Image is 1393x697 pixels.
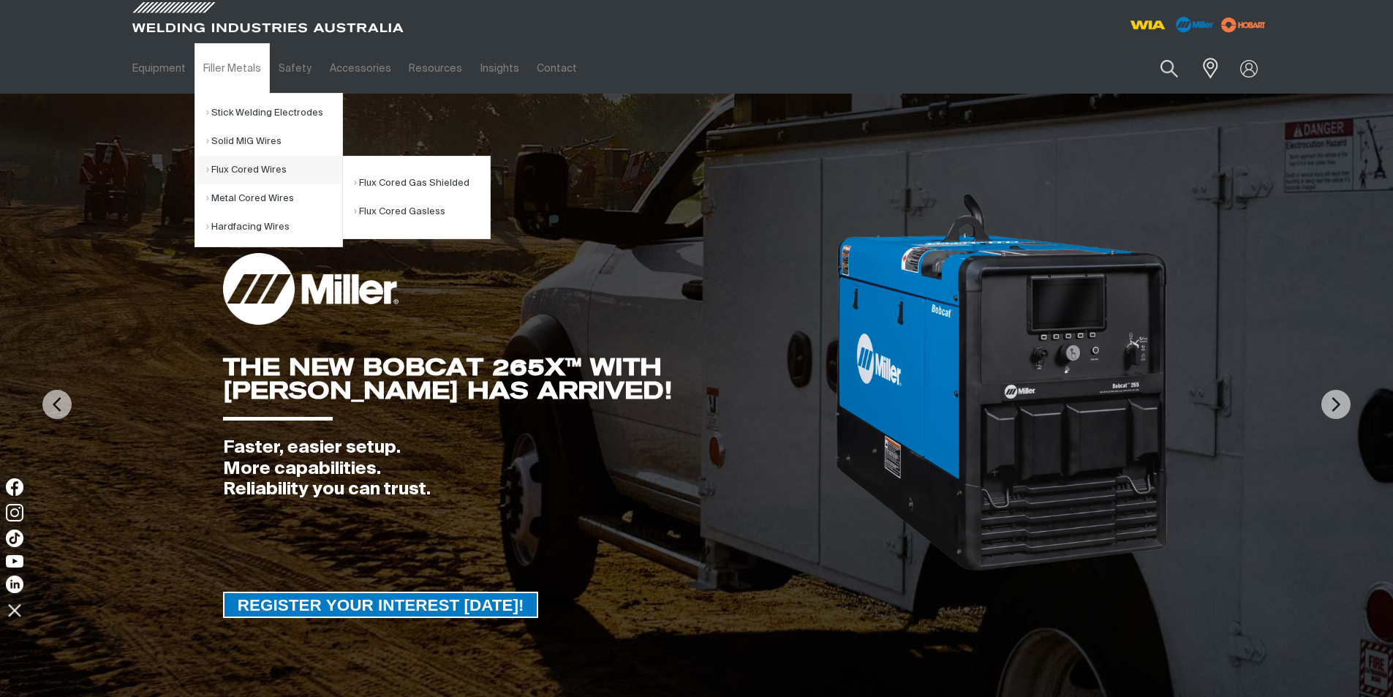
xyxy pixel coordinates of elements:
[206,127,342,156] a: Solid MIG Wires
[354,169,490,197] a: Flux Cored Gas Shielded
[528,43,586,94] a: Contact
[224,592,537,618] span: REGISTER YOUR INTEREST [DATE]!
[1321,390,1351,419] img: NextArrow
[223,355,834,402] div: THE NEW BOBCAT 265X™ WITH [PERSON_NAME] HAS ARRIVED!
[124,43,984,94] nav: Main
[124,43,195,94] a: Equipment
[6,530,23,547] img: TikTok
[400,43,471,94] a: Resources
[342,156,491,239] ul: Flux Cored Wires Submenu
[6,555,23,568] img: YouTube
[206,213,342,241] a: Hardfacing Wires
[1217,14,1270,36] img: miller
[6,504,23,521] img: Instagram
[321,43,400,94] a: Accessories
[223,437,834,500] div: Faster, easier setup. More capabilities. Reliability you can trust.
[206,156,342,184] a: Flux Cored Wires
[206,99,342,127] a: Stick Welding Electrodes
[1125,51,1193,86] input: Product name or item number...
[42,390,72,419] img: PrevArrow
[195,93,343,247] ul: Filler Metals Submenu
[206,184,342,213] a: Metal Cored Wires
[1144,51,1194,86] button: Search products
[471,43,527,94] a: Insights
[270,43,320,94] a: Safety
[354,197,490,226] a: Flux Cored Gasless
[2,598,27,622] img: hide socials
[223,592,539,618] a: REGISTER YOUR INTEREST TODAY!
[6,576,23,593] img: LinkedIn
[6,478,23,496] img: Facebook
[195,43,270,94] a: Filler Metals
